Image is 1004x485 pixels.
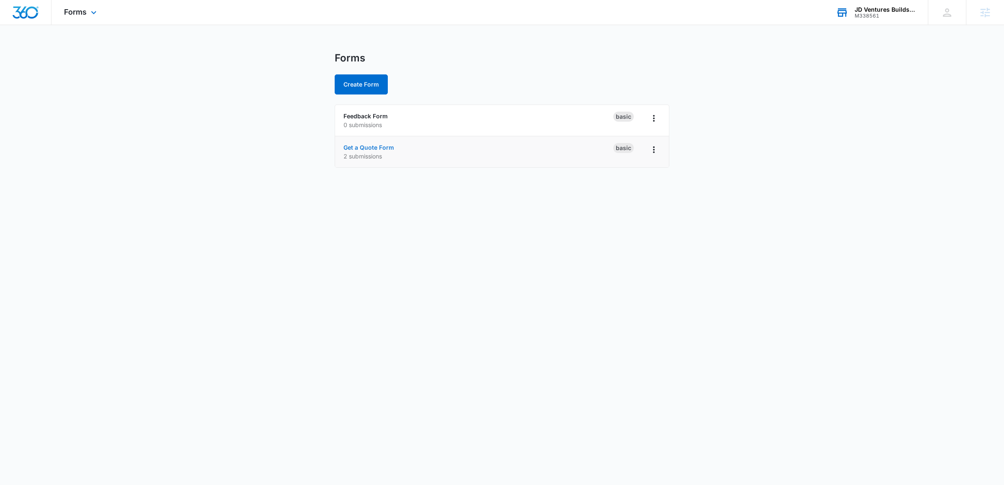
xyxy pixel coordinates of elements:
[64,8,87,16] span: Forms
[613,143,634,153] div: Basic
[613,112,634,122] div: Basic
[855,13,916,19] div: account id
[343,144,394,151] a: Get a Quote Form
[343,152,613,161] p: 2 submissions
[855,6,916,13] div: account name
[647,112,661,125] button: Overflow Menu
[343,112,388,120] a: Feedback Form
[335,74,388,94] button: Create Form
[647,143,661,156] button: Overflow Menu
[343,120,613,129] p: 0 submissions
[335,52,365,64] h1: Forms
